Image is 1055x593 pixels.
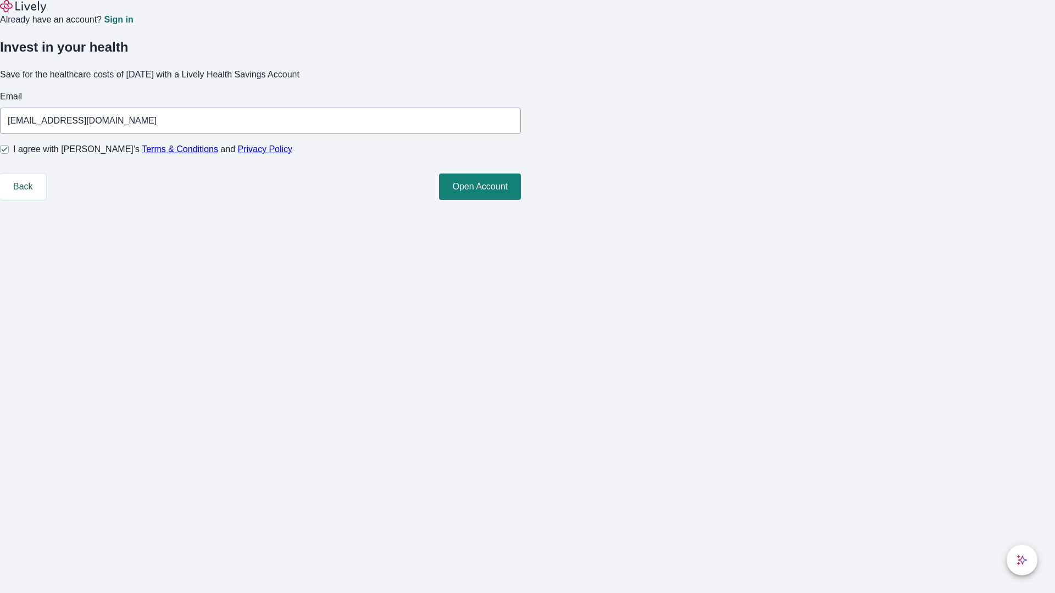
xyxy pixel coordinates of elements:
button: chat [1007,545,1037,575]
button: Open Account [439,174,521,200]
a: Sign in [104,15,133,24]
a: Privacy Policy [238,144,293,154]
span: I agree with [PERSON_NAME]’s and [13,143,292,156]
a: Terms & Conditions [142,144,218,154]
svg: Lively AI Assistant [1017,555,1028,566]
